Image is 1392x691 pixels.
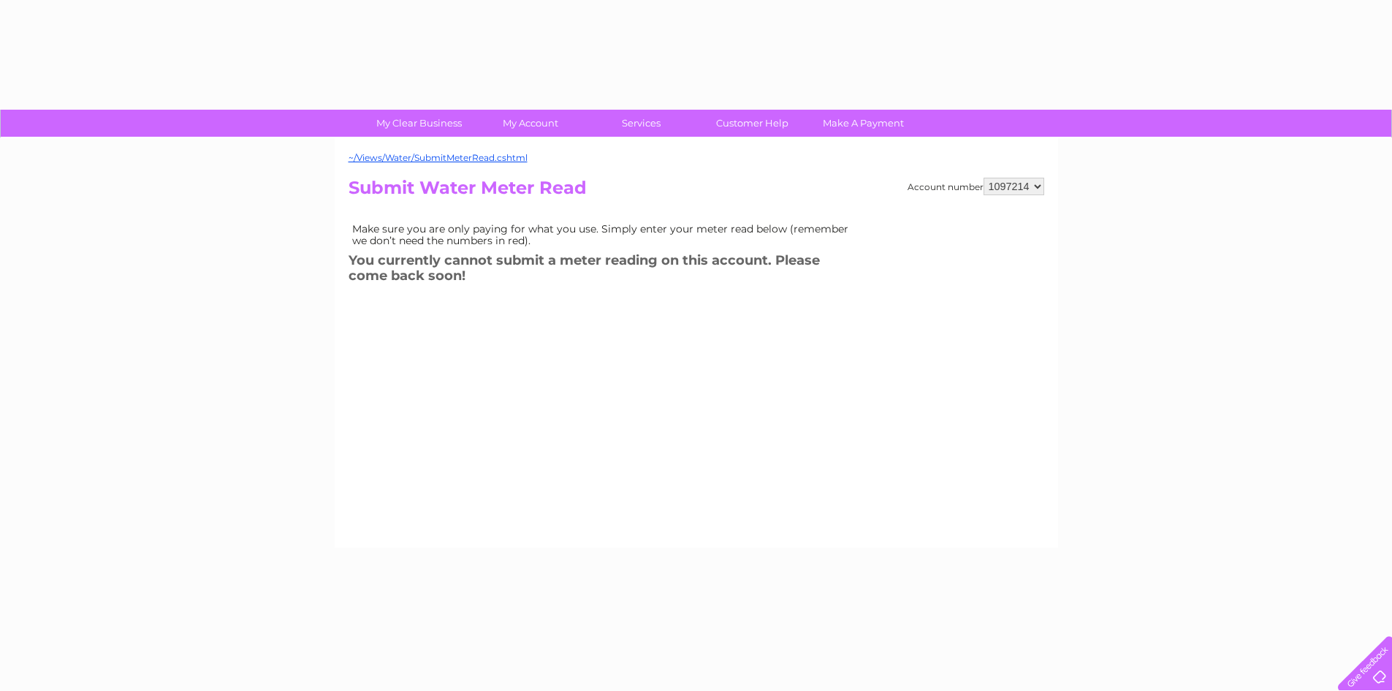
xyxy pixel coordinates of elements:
a: My Account [470,110,590,137]
h3: You currently cannot submit a meter reading on this account. Please come back soon! [349,250,860,290]
div: Account number [908,178,1044,195]
h2: Submit Water Meter Read [349,178,1044,205]
a: My Clear Business [359,110,479,137]
td: Make sure you are only paying for what you use. Simply enter your meter read below (remember we d... [349,219,860,250]
a: Services [581,110,701,137]
a: Make A Payment [803,110,924,137]
a: Customer Help [692,110,813,137]
a: ~/Views/Water/SubmitMeterRead.cshtml [349,152,528,163]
